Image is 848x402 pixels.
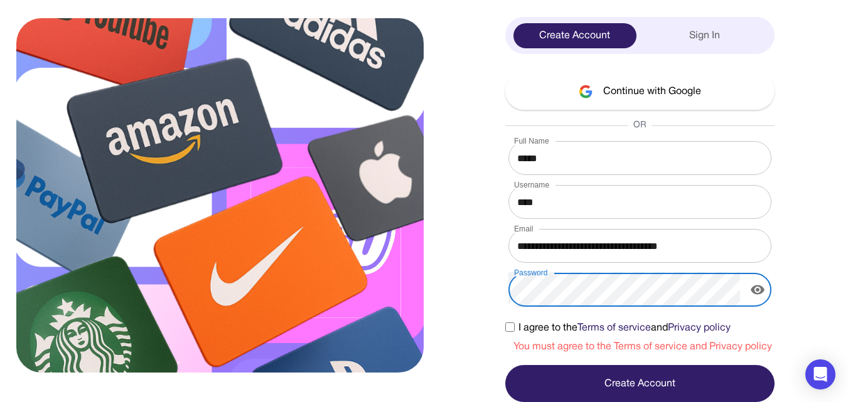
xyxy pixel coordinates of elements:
div: Open Intercom Messenger [805,359,835,389]
a: Privacy policy [668,324,731,332]
span: OR [628,119,652,132]
div: Create Account [513,23,636,48]
button: Continue with Google [505,73,775,110]
label: Full Name [514,135,549,146]
span: I agree to the and [518,320,731,336]
button: display the password [745,277,770,302]
a: Terms of service [577,324,651,332]
button: Create Account [505,365,775,402]
input: I agree to theTerms of serviceandPrivacy policy [505,322,515,332]
img: sign-up.svg [16,18,424,373]
label: Email [514,223,534,234]
div: Sign In [643,23,766,48]
img: google-logo.svg [579,85,593,98]
label: Username [514,179,549,190]
div: You must agree to the Terms of service and Privacy policy [513,339,775,354]
label: Password [514,267,548,278]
